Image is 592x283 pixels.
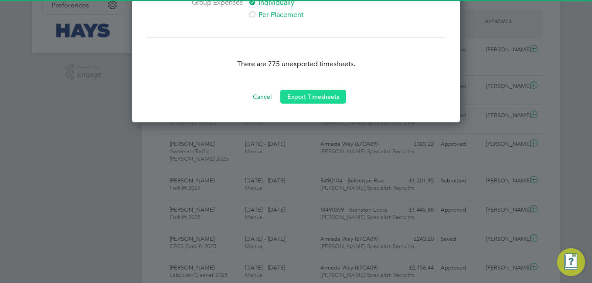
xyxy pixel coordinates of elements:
[280,90,346,104] button: Export Timesheets
[146,59,446,69] p: There are 775 unexported timesheets.
[248,10,394,20] label: Per Placement
[246,90,279,104] button: Cancel
[557,248,585,276] button: Engage Resource Center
